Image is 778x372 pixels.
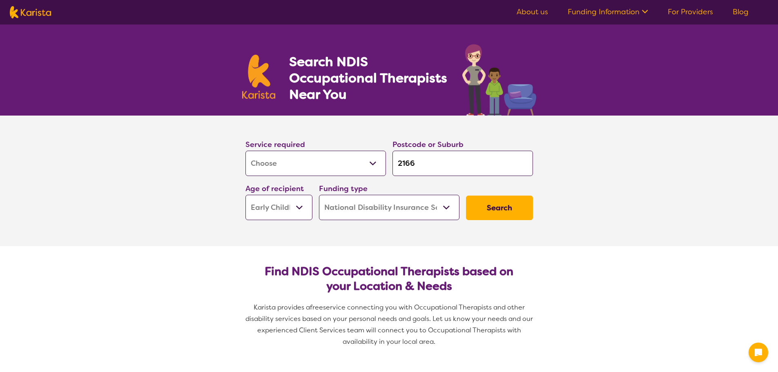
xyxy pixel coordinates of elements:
[310,303,323,312] span: free
[466,196,533,220] button: Search
[289,53,448,102] h1: Search NDIS Occupational Therapists Near You
[319,184,368,194] label: Funding type
[245,184,304,194] label: Age of recipient
[462,44,536,116] img: occupational-therapy
[242,55,276,99] img: Karista logo
[245,303,535,346] span: service connecting you with Occupational Therapists and other disability services based on your p...
[252,264,526,294] h2: Find NDIS Occupational Therapists based on your Location & Needs
[517,7,548,17] a: About us
[245,140,305,149] label: Service required
[392,151,533,176] input: Type
[668,7,713,17] a: For Providers
[392,140,464,149] label: Postcode or Suburb
[568,7,648,17] a: Funding Information
[10,6,51,18] img: Karista logo
[254,303,310,312] span: Karista provides a
[733,7,749,17] a: Blog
